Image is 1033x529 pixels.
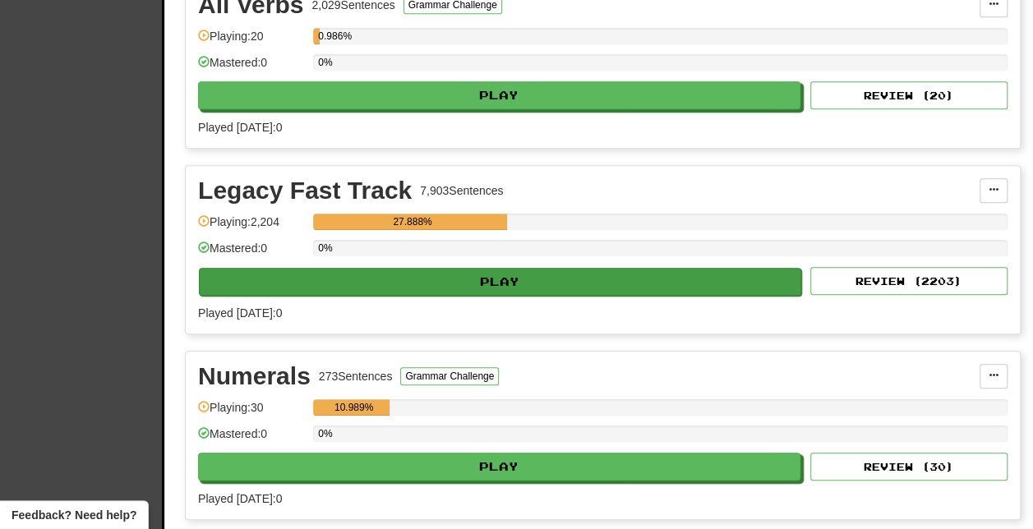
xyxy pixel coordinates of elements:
button: Play [198,81,800,109]
div: 10.989% [318,399,390,416]
div: Legacy Fast Track [198,178,412,203]
button: Review (2203) [810,267,1008,295]
div: Playing: 2,204 [198,214,305,241]
div: Mastered: 0 [198,240,305,267]
div: Numerals [198,364,311,389]
div: 7,903 Sentences [420,182,503,199]
div: Playing: 30 [198,399,305,426]
div: Mastered: 0 [198,425,305,453]
div: 273 Sentences [319,368,393,384]
div: 0.986% [318,28,320,44]
div: Playing: 20 [198,28,305,55]
span: Open feedback widget [12,507,136,523]
span: Played [DATE]: 0 [198,306,282,320]
button: Play [198,453,800,481]
div: 27.888% [318,214,506,230]
button: Review (30) [810,453,1008,481]
span: Played [DATE]: 0 [198,121,282,134]
span: Played [DATE]: 0 [198,492,282,505]
button: Play [199,268,801,296]
div: Mastered: 0 [198,54,305,81]
button: Review (20) [810,81,1008,109]
button: Grammar Challenge [400,367,499,385]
